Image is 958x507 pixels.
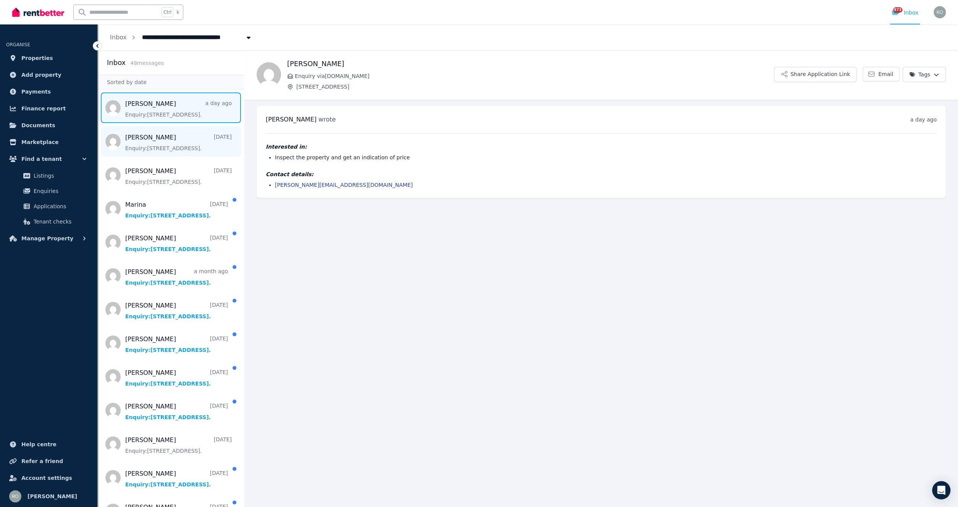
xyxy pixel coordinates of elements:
[27,492,77,501] span: [PERSON_NAME]
[21,234,73,243] span: Manage Property
[110,34,127,41] a: Inbox
[6,101,91,116] a: Finance report
[774,67,856,82] button: Share Application Link
[6,84,91,99] a: Payments
[6,231,91,246] button: Manage Property
[6,151,91,167] button: Find a tenant
[162,7,173,17] span: Ctrl
[125,335,228,354] a: [PERSON_NAME][DATE]Enquiry:[STREET_ADDRESS].
[266,116,317,123] span: [PERSON_NAME]
[863,67,900,81] a: Email
[9,168,88,183] a: Listings
[6,42,30,47] span: ORGANISE
[275,154,937,161] li: Inspect the property and get an indication of price
[125,368,228,387] a: [PERSON_NAME][DATE]Enquiry:[STREET_ADDRESS].
[34,202,85,211] span: Applications
[34,217,85,226] span: Tenant checks
[21,121,55,130] span: Documents
[6,50,91,66] a: Properties
[6,134,91,150] a: Marketplace
[125,469,228,488] a: [PERSON_NAME][DATE]Enquiry:[STREET_ADDRESS].
[125,436,232,455] a: [PERSON_NAME][DATE]Enquiry:[STREET_ADDRESS].
[176,9,179,15] span: k
[318,116,336,123] span: wrote
[9,183,88,199] a: Enquiries
[6,454,91,469] a: Refer a friend
[266,143,937,151] h4: Interested in:
[893,7,902,13] span: 973
[130,60,164,66] span: 48 message s
[932,481,950,499] div: Open Intercom Messenger
[934,6,946,18] img: Roy
[9,199,88,214] a: Applications
[125,234,228,253] a: [PERSON_NAME][DATE]Enquiry:[STREET_ADDRESS].
[6,437,91,452] a: Help centre
[9,490,21,502] img: Roy
[98,24,265,50] nav: Breadcrumb
[125,167,232,186] a: [PERSON_NAME][DATE]Enquiry:[STREET_ADDRESS].
[21,154,62,164] span: Find a tenant
[125,133,232,152] a: [PERSON_NAME][DATE]Enquiry:[STREET_ADDRESS].
[34,186,85,196] span: Enquiries
[903,67,946,82] button: Tags
[21,440,57,449] span: Help centre
[21,457,63,466] span: Refer a friend
[9,214,88,229] a: Tenant checks
[21,53,53,63] span: Properties
[21,138,58,147] span: Marketplace
[295,72,774,80] span: Enquiry via [DOMAIN_NAME]
[98,75,244,89] div: Sorted by date
[296,83,774,91] span: [STREET_ADDRESS]
[21,70,61,79] span: Add property
[125,267,228,287] a: [PERSON_NAME]a month agoEnquiry:[STREET_ADDRESS].
[909,71,930,78] span: Tags
[125,99,232,118] a: [PERSON_NAME]a day agoEnquiry:[STREET_ADDRESS].
[12,6,64,18] img: RentBetter
[125,402,228,421] a: [PERSON_NAME][DATE]Enquiry:[STREET_ADDRESS].
[287,58,774,69] h1: [PERSON_NAME]
[21,104,66,113] span: Finance report
[34,171,85,180] span: Listings
[6,470,91,486] a: Account settings
[125,200,228,219] a: Marina[DATE]Enquiry:[STREET_ADDRESS].
[257,62,281,87] img: martina
[21,87,51,96] span: Payments
[107,57,126,68] h2: Inbox
[21,473,72,483] span: Account settings
[266,170,937,178] h4: Contact details:
[878,70,893,78] span: Email
[125,301,228,320] a: [PERSON_NAME][DATE]Enquiry:[STREET_ADDRESS].
[892,9,918,16] div: Inbox
[275,182,413,188] a: [PERSON_NAME][EMAIL_ADDRESS][DOMAIN_NAME]
[910,117,937,123] time: a day ago
[6,118,91,133] a: Documents
[6,67,91,83] a: Add property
